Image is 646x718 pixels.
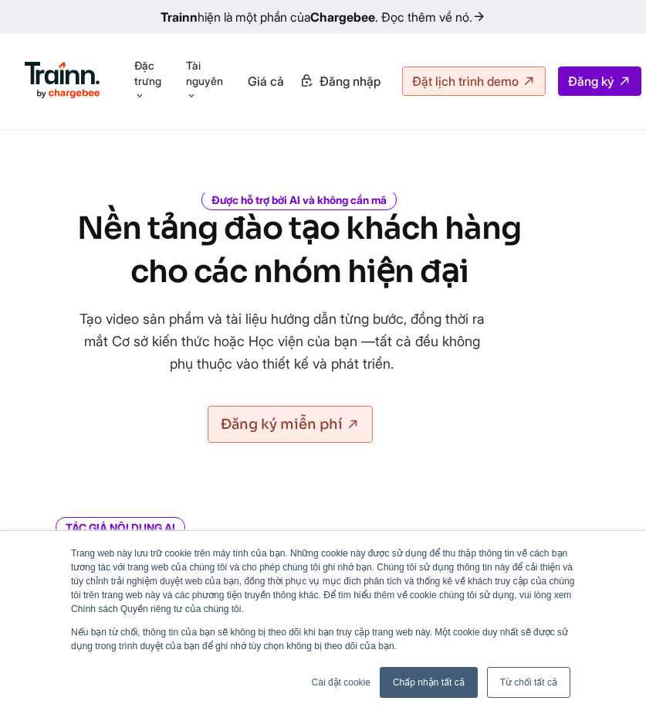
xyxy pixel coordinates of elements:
a: Cài đặt cookie [312,675,370,689]
font: Nền tảng đào tạo khách hàng [77,209,521,248]
font: hiện là một phần của [198,9,310,25]
a: Đăng ký miễn phí [208,406,373,443]
img: Logo tàu hỏa [25,62,100,99]
a: Đăng ký [558,66,641,96]
font: Tạo video sản phẩm và tài liệu hướng dẫn từng bước, đồng thời ra mắt Cơ sở kiến thức hoặc Học việ... [79,311,485,372]
font: Đăng ký [568,73,614,89]
a: Giá cả [248,73,284,89]
font: cho các nhóm hiện đại [130,252,468,291]
a: Chấp nhận tất cả [380,667,478,698]
font: Đặc trưng [134,59,161,87]
font: Trainn [161,9,198,25]
font: Được hỗ trợ bởi AI và không cần mã [211,193,387,206]
a: Từ chối tất cả [487,667,570,698]
font: Cài đặt cookie [312,677,370,688]
font: Chargebee [310,9,375,25]
font: Chấp nhận tất cả [393,677,465,688]
font: Từ chối tất cả [500,677,557,688]
a: Đăng nhập [290,67,390,95]
font: Đặt lịch trình demo [412,73,519,89]
font: Đăng ký miễn phí [221,416,343,433]
font: Đăng nhập [320,73,380,89]
font: . Đọc thêm về nó. [375,9,472,25]
font: TÁC GIẢ NỘI DUNG AI [66,521,175,534]
font: Nếu bạn từ chối, thông tin của bạn sẽ không bị theo dõi khi bạn truy cập trang web này. Một cooki... [71,627,568,652]
a: Đặt lịch trình demo [402,66,546,96]
font: Trang web này lưu trữ cookie trên máy tính của bạn. Những cookie này được sử dụng để thu thập thô... [71,548,574,614]
font: Tài nguyên [186,59,223,87]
